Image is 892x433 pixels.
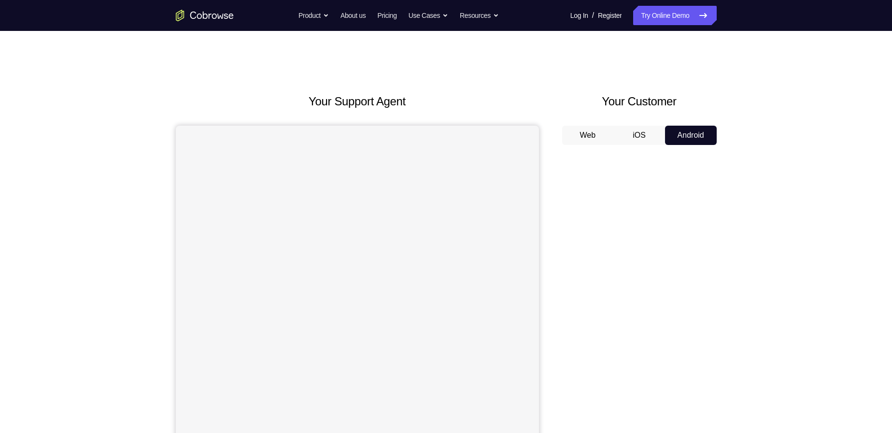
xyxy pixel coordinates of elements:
button: Use Cases [409,6,448,25]
h2: Your Customer [562,93,717,110]
a: Try Online Demo [633,6,716,25]
span: / [592,10,594,21]
button: Resources [460,6,499,25]
a: Go to the home page [176,10,234,21]
button: Android [665,126,717,145]
h2: Your Support Agent [176,93,539,110]
button: Product [298,6,329,25]
button: iOS [613,126,665,145]
a: Log In [570,6,588,25]
a: Pricing [377,6,396,25]
a: About us [340,6,366,25]
a: Register [598,6,622,25]
button: Web [562,126,614,145]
